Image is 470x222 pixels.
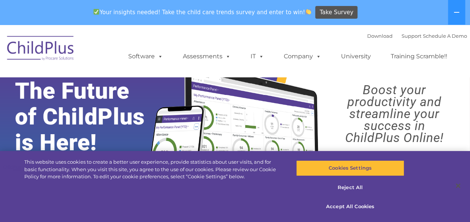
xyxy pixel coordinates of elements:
[104,49,127,55] span: Last name
[15,78,165,155] rs-layer: The Future of ChildPlus is Here!
[305,9,311,15] img: 👏
[450,178,466,194] button: Close
[315,6,357,19] a: Take Survey
[367,33,467,39] font: |
[90,5,314,19] span: Your insights needed! Take the child care trends survey and enter to win!
[296,180,404,195] button: Reject All
[24,158,282,181] div: This website uses cookies to create a better user experience, provide statistics about user visit...
[121,49,171,64] a: Software
[325,84,464,144] rs-layer: Boost your productivity and streamline your success in ChildPlus Online!
[243,49,271,64] a: IT
[296,160,404,176] button: Cookies Settings
[367,33,393,39] a: Download
[334,49,378,64] a: University
[383,49,455,64] a: Training Scramble!!
[423,33,467,39] a: Schedule A Demo
[402,33,421,39] a: Support
[296,199,404,215] button: Accept All Cookies
[320,6,353,19] span: Take Survey
[3,31,78,68] img: ChildPlus by Procare Solutions
[175,49,238,64] a: Assessments
[104,80,136,86] span: Phone number
[276,49,329,64] a: Company
[93,9,99,15] img: ✅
